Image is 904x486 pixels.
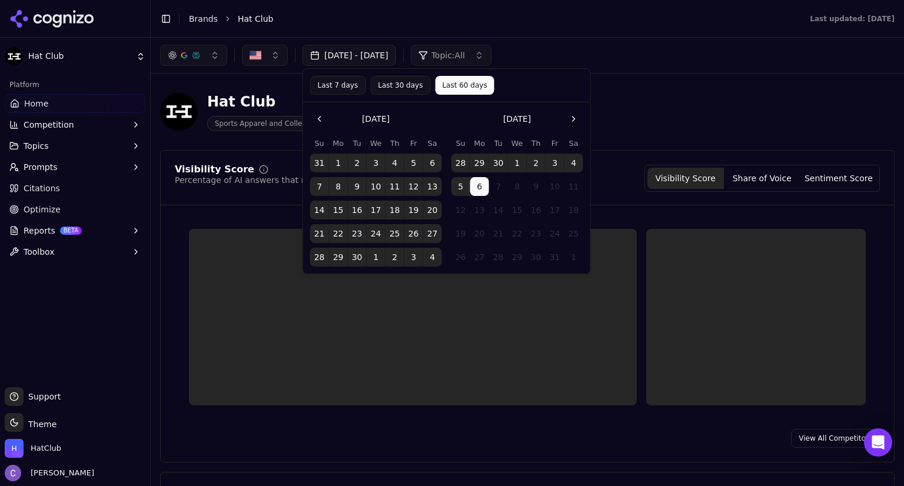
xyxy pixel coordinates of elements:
button: Sunday, September 21st, 2025, selected [310,224,329,243]
span: Topic: All [431,49,465,61]
button: Open user button [5,465,94,481]
button: Monday, September 15th, 2025, selected [329,201,348,219]
a: Citations [5,179,145,198]
th: Thursday [527,138,546,149]
button: Toolbox [5,242,145,261]
th: Monday [470,138,489,149]
span: Home [24,98,48,109]
button: Last 60 days [435,76,494,95]
span: Hat Club [28,51,131,62]
button: Sunday, September 14th, 2025, selected [310,201,329,219]
span: Citations [24,182,60,194]
button: Sunday, September 7th, 2025, selected [310,177,329,196]
th: Monday [329,138,348,149]
button: Friday, September 12th, 2025, selected [404,177,423,196]
button: Prompts [5,158,145,177]
th: Tuesday [489,138,508,149]
span: Toolbox [24,246,55,258]
a: Brands [189,14,218,24]
span: Optimize [24,204,61,215]
div: Open Intercom Messenger [864,428,892,457]
button: Go to the Next Month [564,109,583,128]
button: Monday, September 29th, 2025, selected [329,248,348,267]
button: Thursday, October 2nd, 2025, selected [385,248,404,267]
button: Competition [5,115,145,134]
button: Friday, September 5th, 2025, selected [404,154,423,172]
span: Prompts [24,161,58,173]
button: Wednesday, September 24th, 2025, selected [367,224,385,243]
button: Thursday, September 4th, 2025, selected [385,154,404,172]
button: Wednesday, October 1st, 2025, selected [367,248,385,267]
button: Sunday, August 31st, 2025, selected [310,154,329,172]
img: United States [250,49,261,61]
span: HatClub [31,443,61,454]
th: Thursday [385,138,404,149]
div: Percentage of AI answers that mention your brand [175,174,383,186]
button: Saturday, October 4th, 2025, selected [423,248,442,267]
button: Sentiment Score [800,168,877,189]
button: ReportsBETA [5,221,145,240]
button: Friday, October 3rd, 2025, selected [404,248,423,267]
button: Thursday, October 2nd, 2025, selected [527,154,546,172]
button: Tuesday, September 2nd, 2025, selected [348,154,367,172]
button: Visibility Score [647,168,724,189]
a: Home [5,94,145,113]
span: Hat Club [238,13,273,25]
button: Saturday, September 20th, 2025, selected [423,201,442,219]
button: Sunday, September 28th, 2025, selected [451,154,470,172]
th: Friday [546,138,564,149]
button: Tuesday, September 16th, 2025, selected [348,201,367,219]
img: HatClub [5,439,24,458]
button: [DATE] - [DATE] [303,45,396,66]
span: BETA [60,227,82,235]
button: Sunday, October 5th, 2025, selected [451,177,470,196]
button: Saturday, September 6th, 2025, selected [423,154,442,172]
div: Visibility Score [175,165,254,174]
span: [PERSON_NAME] [26,468,94,478]
th: Wednesday [508,138,527,149]
button: Thursday, September 25th, 2025, selected [385,224,404,243]
button: Thursday, September 11th, 2025, selected [385,177,404,196]
th: Wednesday [367,138,385,149]
button: Friday, September 19th, 2025, selected [404,201,423,219]
th: Sunday [451,138,470,149]
span: Competition [24,119,74,131]
nav: breadcrumb [189,13,786,25]
th: Sunday [310,138,329,149]
img: Hat Club [160,93,198,131]
table: October 2025 [451,138,583,267]
button: Tuesday, September 23rd, 2025, selected [348,224,367,243]
button: Saturday, September 27th, 2025, selected [423,224,442,243]
th: Friday [404,138,423,149]
th: Tuesday [348,138,367,149]
img: Hat Club [5,47,24,66]
button: Last 30 days [370,76,430,95]
button: Tuesday, September 30th, 2025, selected [489,154,508,172]
button: Wednesday, September 3rd, 2025, selected [367,154,385,172]
button: Wednesday, September 10th, 2025, selected [367,177,385,196]
button: Thursday, September 18th, 2025, selected [385,201,404,219]
button: Topics [5,137,145,155]
button: Tuesday, September 9th, 2025, selected [348,177,367,196]
button: Share of Voice [724,168,800,189]
button: Monday, September 22nd, 2025, selected [329,224,348,243]
button: Sunday, September 28th, 2025, selected [310,248,329,267]
button: Friday, September 26th, 2025, selected [404,224,423,243]
span: Reports [24,225,55,237]
button: Wednesday, September 17th, 2025, selected [367,201,385,219]
div: Platform [5,75,145,94]
img: Chris Hayes [5,465,21,481]
button: Today, Monday, October 6th, 2025, selected [470,177,489,196]
th: Saturday [564,138,583,149]
button: Saturday, October 4th, 2025, selected [564,154,583,172]
button: Last 7 days [310,76,366,95]
button: Tuesday, September 30th, 2025, selected [348,248,367,267]
div: Last updated: [DATE] [810,14,895,24]
button: Wednesday, October 1st, 2025, selected [508,154,527,172]
button: Friday, October 3rd, 2025, selected [546,154,564,172]
a: View All Competitors [791,429,880,448]
span: Support [24,391,61,402]
table: September 2025 [310,138,442,267]
div: Hat Club [207,92,333,111]
span: Sports Apparel and Collectibles [207,116,333,131]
